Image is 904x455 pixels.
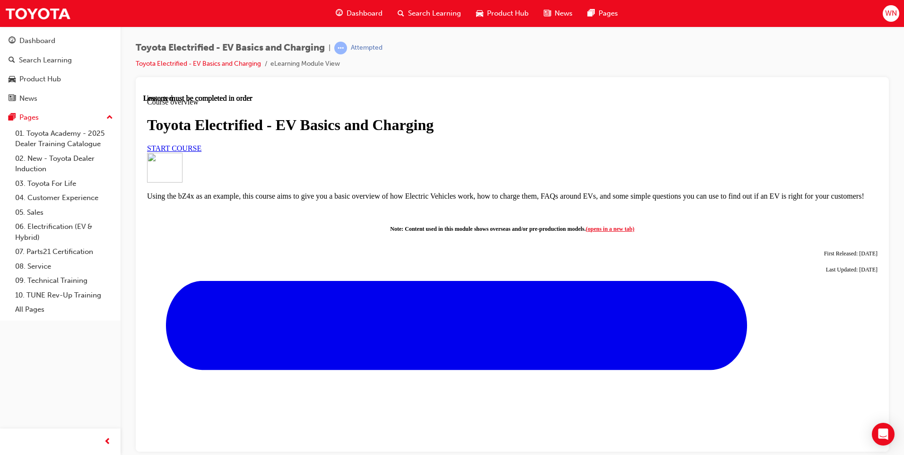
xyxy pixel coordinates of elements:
a: (opens in a new tab) [443,131,491,138]
span: prev-icon [104,436,111,448]
span: Product Hub [487,8,529,19]
span: Note: Content used in this module shows overseas and/or pre-production models. [247,131,491,138]
a: 07. Parts21 Certification [11,245,117,259]
div: Attempted [351,44,382,52]
img: Trak [5,3,71,24]
span: guage-icon [9,37,16,45]
a: Dashboard [4,32,117,50]
div: Product Hub [19,74,61,85]
span: | [329,43,330,53]
span: up-icon [106,112,113,124]
a: guage-iconDashboard [328,4,390,23]
span: pages-icon [9,114,16,122]
a: 04. Customer Experience [11,191,117,205]
a: News [4,90,117,107]
span: pages-icon [588,8,595,19]
span: learningRecordVerb_ATTEMPT-icon [334,42,347,54]
a: news-iconNews [536,4,580,23]
a: car-iconProduct Hub [469,4,536,23]
div: News [19,93,37,104]
span: Toyota Electrified - EV Basics and Charging [136,43,325,53]
span: search-icon [9,56,15,65]
a: START COURSE [4,50,58,58]
a: Search Learning [4,52,117,69]
a: 03. Toyota For Life [11,176,117,191]
a: 10. TUNE Rev-Up Training [11,288,117,303]
a: 06. Electrification (EV & Hybrid) [11,219,117,245]
h1: Toyota Electrified - EV Basics and Charging [4,22,734,40]
span: car-icon [476,8,483,19]
span: guage-icon [336,8,343,19]
button: Pages [4,109,117,126]
a: 09. Technical Training [11,273,117,288]
div: Open Intercom Messenger [872,423,895,446]
span: news-icon [544,8,551,19]
a: 08. Service [11,259,117,274]
a: 01. Toyota Academy - 2025 Dealer Training Catalogue [11,126,117,151]
div: Pages [19,112,39,123]
span: WN [885,8,897,19]
span: News [555,8,573,19]
li: eLearning Module View [270,59,340,70]
a: pages-iconPages [580,4,626,23]
span: news-icon [9,95,16,103]
span: car-icon [9,75,16,84]
a: Toyota Electrified - EV Basics and Charging [136,60,261,68]
a: search-iconSearch Learning [390,4,469,23]
span: Pages [599,8,618,19]
p: Using the bZ4x as an example, this course aims to give you a basic overview of how Electric Vehic... [4,98,734,106]
button: DashboardSearch LearningProduct HubNews [4,30,117,109]
a: 02. New - Toyota Dealer Induction [11,151,117,176]
span: Last Updated: [DATE] [683,172,734,179]
a: 05. Sales [11,205,117,220]
button: WN [883,5,899,22]
div: Search Learning [19,55,72,66]
div: Dashboard [19,35,55,46]
span: Search Learning [408,8,461,19]
a: Product Hub [4,70,117,88]
a: All Pages [11,302,117,317]
span: search-icon [398,8,404,19]
span: Dashboard [347,8,382,19]
span: First Released: [DATE] [681,156,734,163]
